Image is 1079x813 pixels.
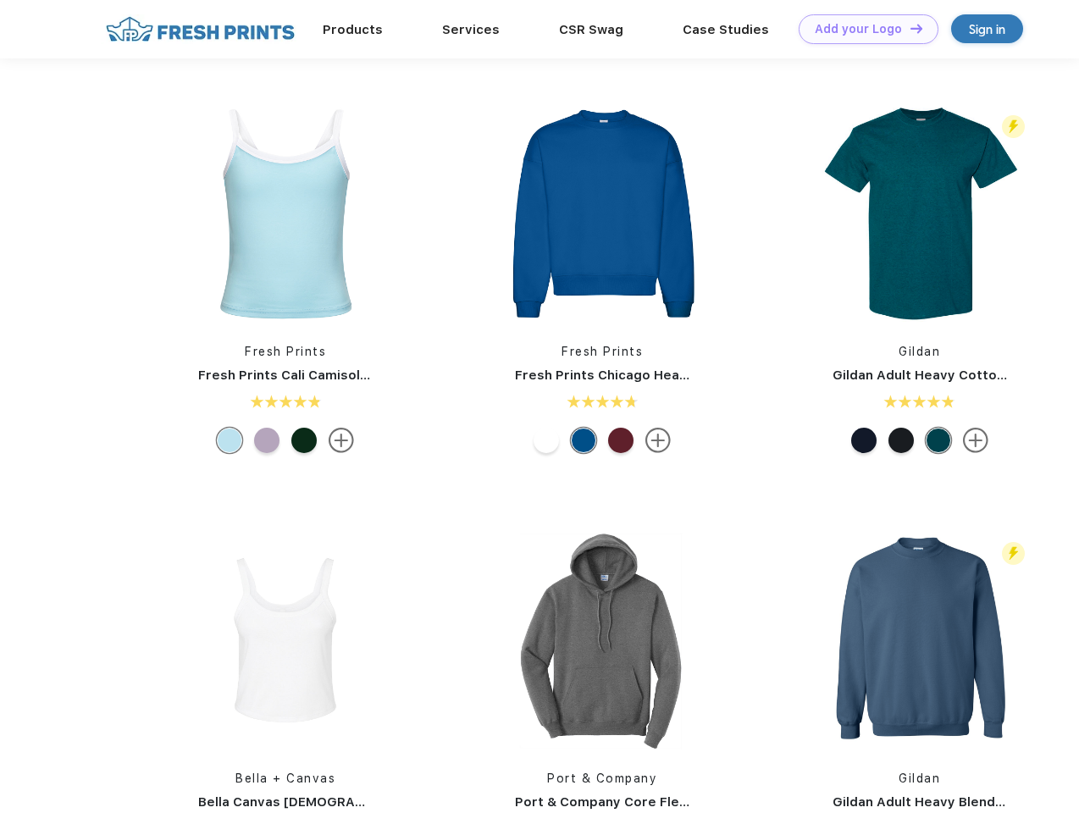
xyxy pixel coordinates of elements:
img: DT [910,24,922,33]
div: Baby Blue White [217,428,242,453]
img: func=resize&h=266 [490,101,715,326]
a: Sign in [951,14,1023,43]
a: Products [323,22,383,37]
div: Antiqu Jade Dome [926,428,951,453]
div: Dark Green [291,428,317,453]
div: Royal Blue mto [571,428,596,453]
a: Fresh Prints Chicago Heavyweight Crewneck [515,368,807,383]
img: flash_active_toggle.svg [1002,115,1025,138]
a: Fresh Prints [245,345,326,358]
a: Bella Canvas [DEMOGRAPHIC_DATA]' Micro Ribbed Scoop Tank [198,794,601,810]
img: func=resize&h=266 [173,101,398,326]
a: Gildan Adult Heavy Cotton T-Shirt [833,368,1053,383]
a: Fresh Prints [562,345,643,358]
div: Dark Heather [888,428,914,453]
div: Add your Logo [815,22,902,36]
div: Sign in [969,19,1005,39]
a: Services [442,22,500,37]
a: Port & Company [547,772,657,785]
img: func=resize&h=266 [173,528,398,753]
a: Port & Company Core Fleece Pullover Hooded Sweatshirt [515,794,890,810]
a: Fresh Prints Cali Camisole Top [198,368,396,383]
img: more.svg [645,428,671,453]
img: func=resize&h=266 [807,528,1032,753]
div: Crimson Red mto [608,428,634,453]
a: Bella + Canvas [235,772,335,785]
a: CSR Swag [559,22,623,37]
img: func=resize&h=266 [807,101,1032,326]
a: Gildan [899,772,940,785]
img: more.svg [963,428,988,453]
div: Purple White [254,428,279,453]
img: more.svg [329,428,354,453]
div: Navy [851,428,877,453]
img: func=resize&h=266 [490,528,715,753]
img: fo%20logo%202.webp [101,14,300,44]
img: flash_active_toggle.svg [1002,542,1025,565]
a: Gildan [899,345,940,358]
div: White [534,428,559,453]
